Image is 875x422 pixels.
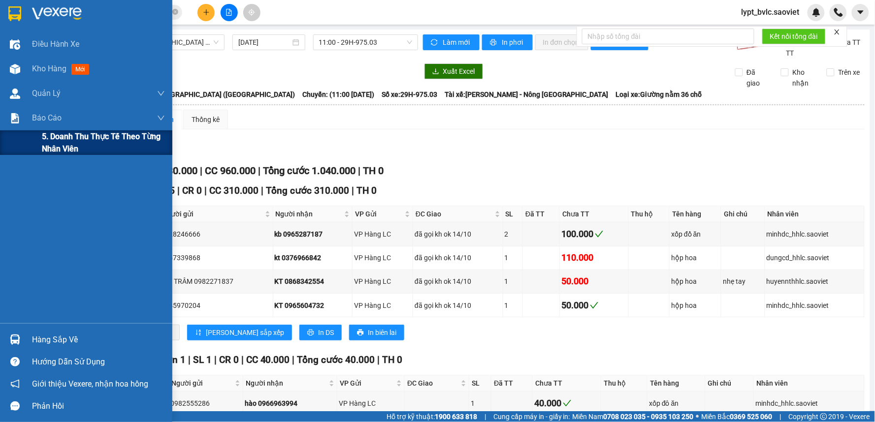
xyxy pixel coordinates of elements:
button: plus [197,4,215,21]
span: | [214,354,217,365]
button: printerIn DS [299,325,342,340]
div: minhdc_hhlc.saoviet [767,300,863,311]
span: Hỗ trợ kỹ thuật: [387,411,477,422]
th: Chưa TT [533,375,601,392]
div: 1 [505,252,521,263]
span: sort-ascending [195,329,202,337]
div: 0328246666 [161,229,271,240]
span: printer [307,329,314,337]
span: | [200,165,202,177]
span: | [352,185,354,196]
input: Nhập số tổng đài [582,29,754,44]
span: Giới thiệu Vexere, nhận hoa hồng [32,378,148,390]
span: file-add [226,9,232,16]
th: SL [469,375,491,392]
button: caret-down [852,4,869,21]
span: | [188,354,191,365]
span: Điều hành xe [32,38,80,50]
div: 50.000 [561,299,626,312]
span: | [378,354,380,365]
span: Tổng cước 1.040.000 [263,165,356,177]
span: In DS [318,327,334,338]
span: down [157,90,165,97]
span: ĐC Giao [416,209,492,219]
span: mới [71,64,89,75]
span: | [780,411,781,422]
th: Ghi chú [706,375,754,392]
button: Kết nối tổng đài [762,29,826,44]
span: Người nhận [246,378,327,389]
span: download [432,68,439,76]
span: Người gửi [171,378,233,389]
span: Kho nhận [789,67,819,89]
span: CC 40.000 [246,354,290,365]
img: warehouse-icon [10,89,20,99]
span: sync [431,39,439,47]
span: | [204,185,207,196]
th: Chưa TT [560,206,628,222]
span: printer [357,329,364,337]
strong: 0708 023 035 - 0935 103 250 [604,413,694,421]
input: 14/10/2025 [238,37,290,48]
img: warehouse-icon [10,39,20,50]
div: Thống kê [192,114,220,125]
div: 50.000 [561,274,626,288]
span: caret-down [856,8,865,17]
div: 100.000 [561,227,626,241]
div: hộp hoa [671,300,719,311]
span: check [595,230,604,239]
img: warehouse-icon [10,334,20,345]
span: message [10,401,20,411]
div: xốp đô ăn [649,398,703,409]
th: Tên hàng [648,375,705,392]
span: Đã giao [743,67,774,89]
div: 1 [505,300,521,311]
img: solution-icon [10,113,20,123]
span: Người gửi [162,209,263,219]
span: Kết nối tổng đài [770,31,818,42]
button: syncLàm mới [423,34,480,50]
span: | [485,411,486,422]
div: đã gọi kh ok 14/10 [415,300,501,311]
td: VP Hàng LC [353,246,413,270]
span: lypt_bvlc.saoviet [734,6,808,18]
span: plus [203,9,210,16]
button: aim [243,4,260,21]
div: huyennthhlc.saoviet [767,276,863,287]
th: SL [503,206,523,222]
span: VP Gửi [340,378,394,389]
span: Tổng cước 310.000 [266,185,349,196]
div: CHI TRÂM 0982271837 [161,276,271,287]
div: VP Hàng LC [354,276,411,287]
div: 1 [471,398,489,409]
div: minhdc_hhlc.saoviet [755,398,863,409]
th: Đã TT [491,375,533,392]
img: phone-icon [834,8,843,17]
span: Tài xế: [PERSON_NAME] - Nông [GEOGRAPHIC_DATA] [445,89,609,100]
td: VP Hàng LC [337,392,405,415]
button: sort-ascending[PERSON_NAME] sắp xếp [187,325,292,340]
div: xốp đồ ăn [671,229,719,240]
span: | [241,354,244,365]
span: Quản Lý [32,87,61,99]
img: warehouse-icon [10,64,20,74]
span: | [292,354,295,365]
span: close [834,29,841,35]
span: ĐC Giao [407,378,459,389]
span: copyright [820,413,827,420]
strong: 0369 525 060 [730,413,773,421]
span: Chuyến: (11:00 [DATE]) [302,89,374,100]
span: aim [248,9,255,16]
div: đã gọi kh ok 14/10 [415,252,501,263]
span: Số xe: 29H-975.03 [382,89,437,100]
div: 2 [505,229,521,240]
div: 40.000 [534,396,599,410]
span: | [177,185,180,196]
span: Loại xe: Giường nằm 36 chỗ [616,89,702,100]
span: TH 0 [383,354,403,365]
span: Làm mới [443,37,472,48]
span: Tổng cước 40.000 [297,354,375,365]
button: file-add [221,4,238,21]
span: close-circle [172,9,178,15]
img: logo-vxr [8,6,21,21]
